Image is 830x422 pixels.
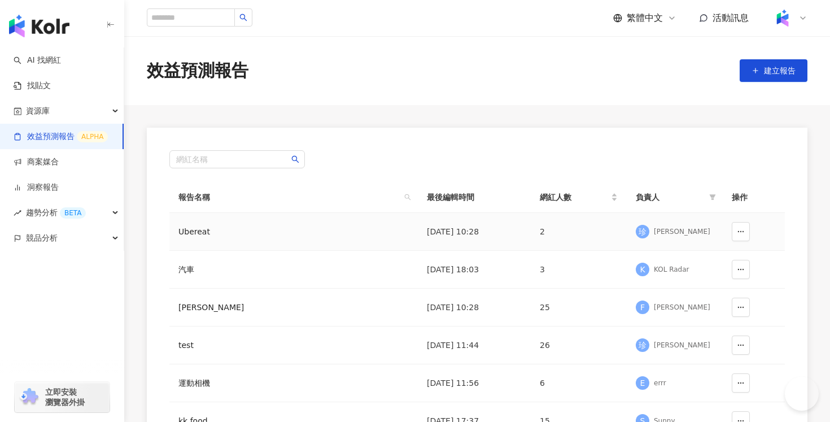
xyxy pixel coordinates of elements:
[14,156,59,168] a: 商案媒合
[785,377,819,411] iframe: Help Scout Beacon - Open
[540,227,545,236] span: 2
[640,263,645,276] span: K
[772,7,793,29] img: Kolr%20app%20icon%20%281%29.png
[291,155,299,163] span: search
[45,387,85,407] span: 立即安裝 瀏覽器外掛
[178,301,314,314] div: [PERSON_NAME]
[178,339,314,351] div: test
[654,341,710,350] div: [PERSON_NAME]
[404,194,411,201] span: search
[540,303,550,312] span: 25
[418,251,531,289] td: [DATE] 18:03
[723,182,785,213] th: 操作
[14,80,51,92] a: 找貼文
[14,131,108,142] a: 效益預測報告ALPHA
[418,364,531,402] td: [DATE] 11:56
[418,289,531,327] td: [DATE] 10:28
[654,379,666,388] div: errr
[540,379,545,388] span: 6
[26,200,86,225] span: 趨勢分析
[418,182,531,213] th: 最後編輯時間
[709,194,716,201] span: filter
[540,341,550,350] span: 26
[26,225,58,251] span: 競品分析
[14,55,61,66] a: searchAI 找網紅
[178,225,314,238] div: Ubereat
[640,301,645,314] span: F
[540,191,609,203] span: 網紅人數
[418,327,531,364] td: [DATE] 11:44
[147,59,248,82] div: 效益預測報告
[654,265,689,275] div: KOL Radar
[178,377,314,389] div: 運動相機
[60,207,86,219] div: BETA
[26,98,50,124] span: 資源庫
[740,59,807,82] button: 建立報告
[639,339,646,351] span: 珍
[636,191,705,203] span: 負責人
[540,265,545,274] span: 3
[14,209,21,217] span: rise
[418,213,531,251] td: [DATE] 10:28
[654,227,710,237] div: [PERSON_NAME]
[707,189,718,206] span: filter
[15,382,110,412] a: chrome extension立即安裝 瀏覽器外掛
[639,225,646,238] span: 珍
[239,14,247,21] span: search
[764,66,796,75] span: 建立報告
[178,191,400,203] span: 報告名稱
[627,12,663,24] span: 繁體中文
[402,189,413,206] span: search
[531,182,627,213] th: 網紅人數
[14,182,59,193] a: 洞察報告
[640,377,645,389] span: E
[18,388,40,406] img: chrome extension
[178,263,314,276] div: 汽車
[9,15,69,37] img: logo
[713,12,749,23] span: 活動訊息
[654,303,710,312] div: [PERSON_NAME]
